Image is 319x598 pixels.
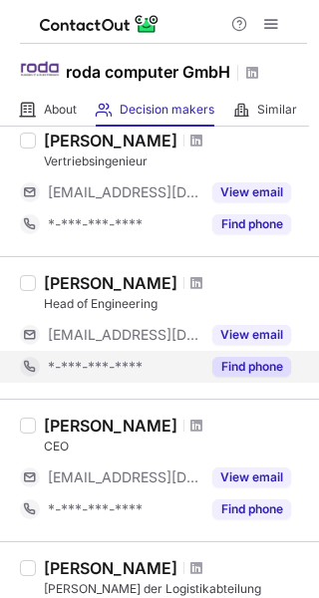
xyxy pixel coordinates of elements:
span: About [44,102,77,118]
div: [PERSON_NAME] der Logistikabteilung [44,580,307,598]
div: CEO [44,438,307,455]
div: [PERSON_NAME] [44,131,177,150]
span: Decision makers [120,102,214,118]
span: [EMAIL_ADDRESS][DOMAIN_NAME] [48,326,200,344]
button: Reveal Button [212,357,291,377]
div: [PERSON_NAME] [44,273,177,293]
div: Head of Engineering [44,295,307,313]
button: Reveal Button [212,182,291,202]
button: Reveal Button [212,467,291,487]
button: Reveal Button [212,214,291,234]
div: [PERSON_NAME] [44,416,177,436]
div: Vertriebsingenieur [44,152,307,170]
span: Similar [257,102,297,118]
img: ContactOut v5.3.10 [40,12,159,36]
img: f6f297fd8918099f158edd05fdf9d116 [20,49,60,89]
span: [EMAIL_ADDRESS][DOMAIN_NAME] [48,183,200,201]
span: [EMAIL_ADDRESS][DOMAIN_NAME] [48,468,200,486]
button: Reveal Button [212,325,291,345]
h1: roda computer GmbH [66,60,230,84]
button: Reveal Button [212,499,291,519]
div: [PERSON_NAME] [44,558,177,578]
